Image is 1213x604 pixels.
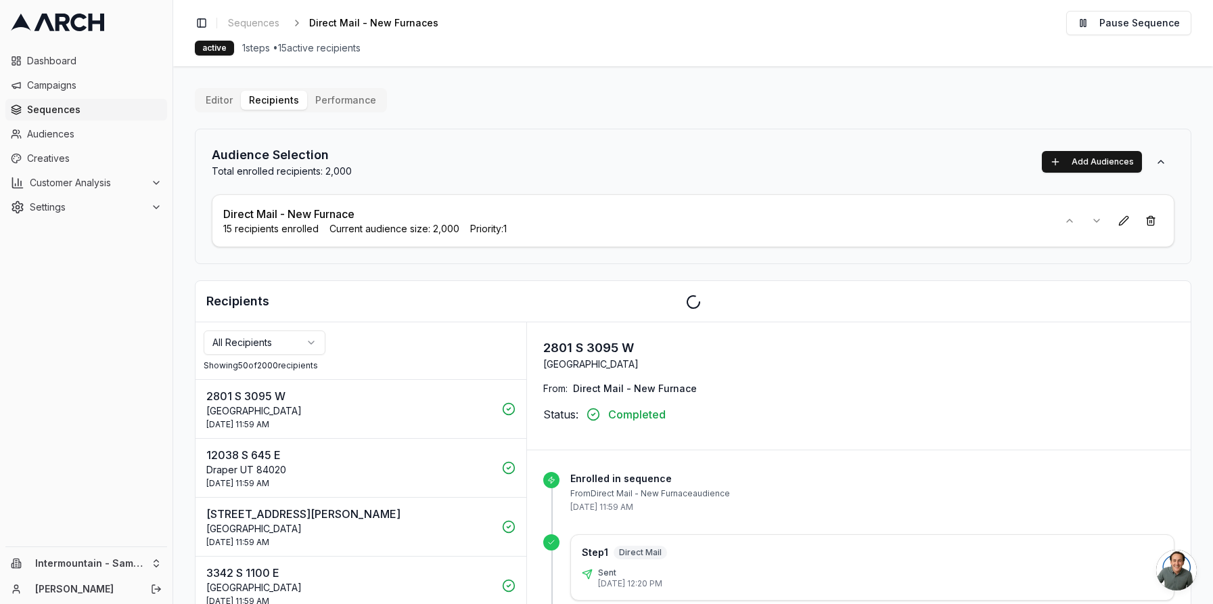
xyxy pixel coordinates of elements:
[147,580,166,599] button: Log out
[27,103,162,116] span: Sequences
[570,502,1174,513] p: [DATE] 11:59 AM
[1156,550,1197,590] div: Open chat
[5,50,167,72] a: Dashboard
[5,196,167,218] button: Settings
[30,176,145,190] span: Customer Analysis
[598,567,662,578] p: Sent
[5,553,167,574] button: Intermountain - Same Day
[30,200,145,214] span: Settings
[5,74,167,96] a: Campaigns
[27,152,162,165] span: Creatives
[5,99,167,121] a: Sequences
[35,557,145,569] span: Intermountain - Same Day
[5,123,167,145] a: Audiences
[5,172,167,194] button: Customer Analysis
[570,488,1174,499] p: From Direct Mail - New Furnace audience
[35,582,136,596] a: [PERSON_NAME]
[614,546,667,559] span: Direct Mail
[27,127,162,141] span: Audiences
[570,472,1174,486] p: Enrolled in sequence
[27,54,162,68] span: Dashboard
[598,578,662,589] p: [DATE] 12:20 PM
[582,546,608,559] p: Step 1
[27,79,162,92] span: Campaigns
[5,148,167,169] a: Creatives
